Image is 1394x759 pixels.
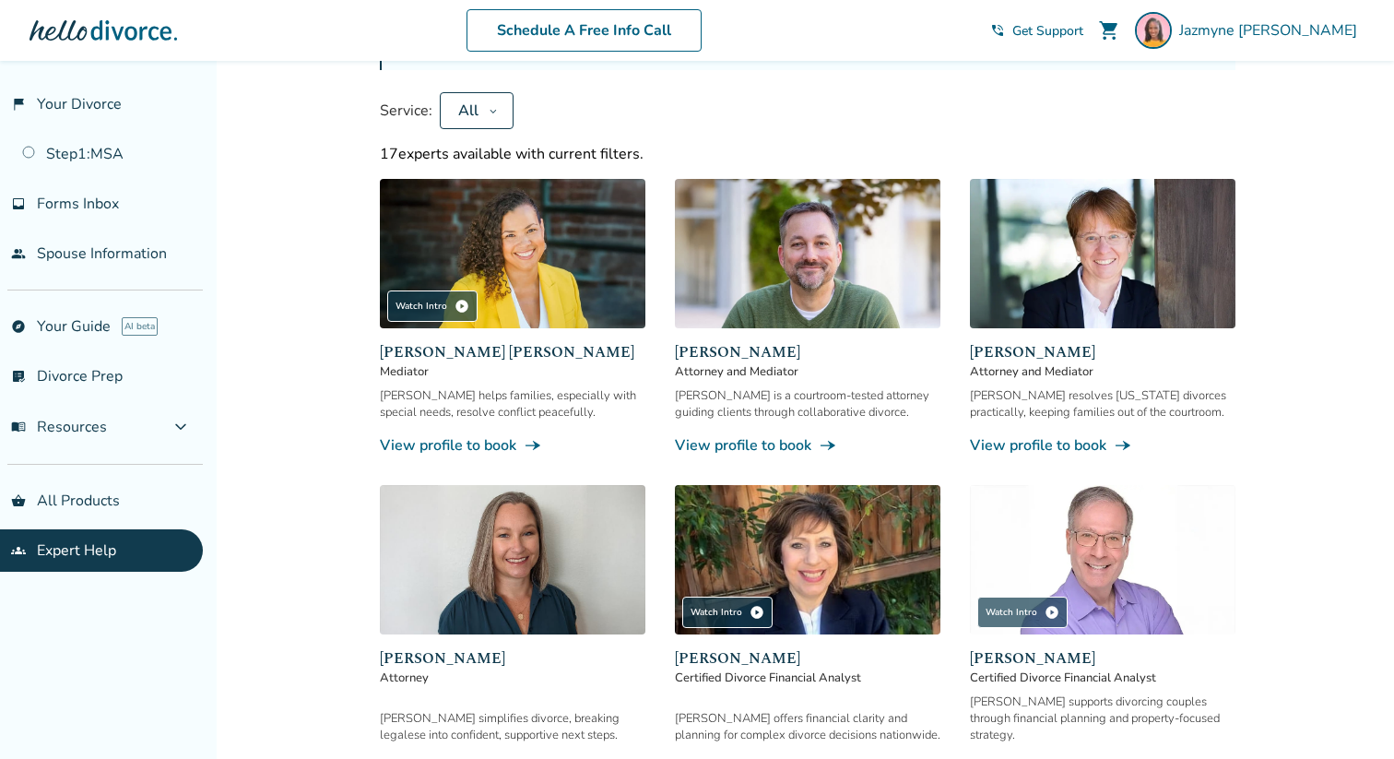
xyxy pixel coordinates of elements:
span: inbox [11,196,26,211]
img: Jeff Landers [970,485,1235,634]
img: Anne Mania [970,179,1235,328]
span: shopping_cart [1098,19,1120,42]
span: Certified Divorce Financial Analyst [970,670,1235,686]
span: [PERSON_NAME] [970,647,1235,670]
div: [PERSON_NAME] is a courtroom-tested attorney guiding clients through collaborative divorce. [675,387,940,421]
span: expand_more [170,416,192,438]
div: [PERSON_NAME] resolves [US_STATE] divorces practically, keeping families out of the courtroom. [970,387,1235,421]
span: [PERSON_NAME] [675,341,940,363]
span: Attorney and Mediator [675,363,940,380]
span: play_circle [1045,605,1059,620]
span: Attorney and Mediator [970,363,1235,380]
span: [PERSON_NAME] [970,341,1235,363]
span: list_alt_check [11,369,26,384]
span: AI beta [122,317,158,336]
img: Neil Forester [675,179,940,328]
img: Claudia Brown Coulter [380,179,645,328]
span: Attorney [380,670,645,686]
span: [PERSON_NAME] [PERSON_NAME] [380,341,645,363]
div: [PERSON_NAME] supports divorcing couples through financial planning and property-focused strategy. [970,694,1235,743]
span: Get Support [1012,22,1083,40]
span: flag_2 [11,97,26,112]
span: Service: [380,101,432,121]
span: menu_book [11,420,26,434]
a: View profile to bookline_end_arrow_notch [675,435,940,456]
span: Resources [11,417,107,437]
span: Jazmyne [PERSON_NAME] [1179,20,1364,41]
div: [PERSON_NAME] simplifies divorce, breaking legalese into confident, supportive next steps. [380,710,645,743]
iframe: Chat Widget [1302,670,1394,759]
span: play_circle [455,299,469,314]
a: View profile to bookline_end_arrow_notch [970,435,1235,456]
img: Desiree Howard [380,485,645,634]
span: line_end_arrow_notch [524,436,542,455]
span: shopping_basket [11,493,26,508]
span: Mediator [380,363,645,380]
span: groups [11,543,26,558]
span: Certified Divorce Financial Analyst [675,670,940,686]
span: play_circle [750,605,764,620]
div: [PERSON_NAME] offers financial clarity and planning for complex divorce decisions nationwide. [675,710,940,743]
span: [PERSON_NAME] [675,647,940,670]
a: Schedule A Free Info Call [467,9,702,52]
div: Watch Intro [682,597,773,628]
a: View profile to bookline_end_arrow_notch [380,435,645,456]
a: phone_in_talkGet Support [990,22,1083,40]
span: people [11,246,26,261]
img: Sandra Giudici [675,485,940,634]
span: phone_in_talk [990,23,1005,38]
span: line_end_arrow_notch [1114,436,1132,455]
span: [PERSON_NAME] [380,647,645,670]
div: All [455,101,481,121]
div: 17 experts available with current filters. [380,144,1235,164]
span: Forms Inbox [37,194,119,214]
div: Watch Intro [387,291,478,322]
span: line_end_arrow_notch [819,436,837,455]
div: Watch Intro [977,597,1068,628]
div: [PERSON_NAME] helps families, especially with special needs, resolve conflict peacefully. [380,387,645,421]
button: All [440,92,514,129]
span: explore [11,319,26,334]
img: Jazmyne Williams [1135,12,1172,49]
